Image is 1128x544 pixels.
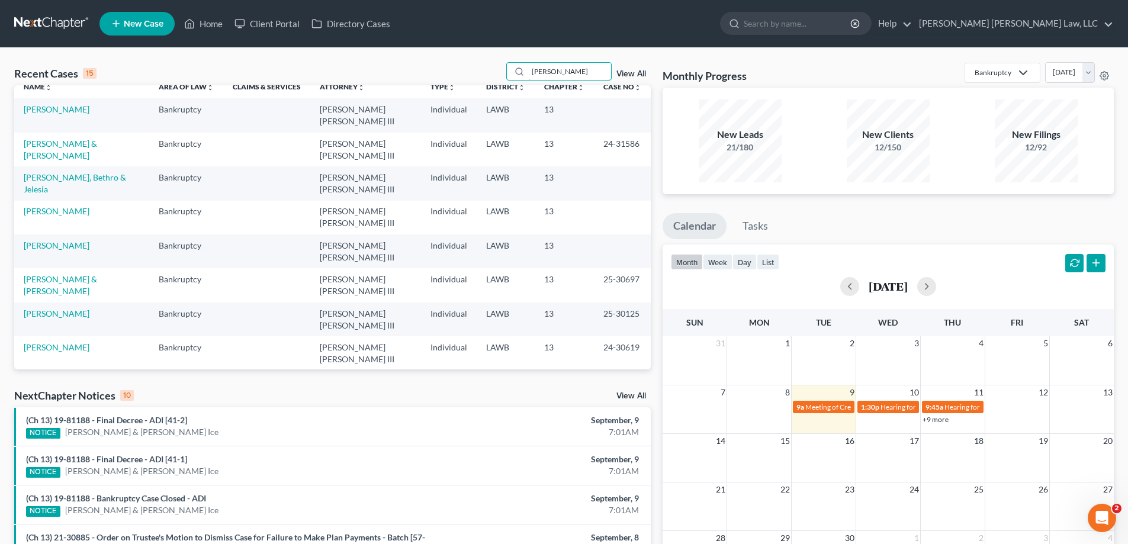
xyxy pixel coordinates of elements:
[975,67,1011,78] div: Bankruptcy
[124,20,163,28] span: New Case
[847,141,930,153] div: 12/150
[310,98,421,132] td: [PERSON_NAME] [PERSON_NAME] III
[528,63,611,80] input: Search by name...
[421,201,477,234] td: Individual
[973,434,985,448] span: 18
[844,434,856,448] span: 16
[442,504,639,516] div: 7:01AM
[65,504,218,516] a: [PERSON_NAME] & [PERSON_NAME] Ice
[310,302,421,336] td: [PERSON_NAME] [PERSON_NAME] III
[310,166,421,200] td: [PERSON_NAME] [PERSON_NAME] III
[944,403,1100,411] span: Hearing for [PERSON_NAME] & [PERSON_NAME]
[149,98,223,132] td: Bankruptcy
[149,268,223,302] td: Bankruptcy
[779,482,791,497] span: 22
[535,302,594,336] td: 13
[26,415,187,425] a: (Ch 13) 19-81188 - Final Decree - ADI [41-2]
[24,172,126,194] a: [PERSON_NAME], Bethro & Jelesia
[1074,317,1089,327] span: Sat
[995,141,1078,153] div: 12/92
[861,403,879,411] span: 1:30p
[1037,434,1049,448] span: 19
[65,426,218,438] a: [PERSON_NAME] & [PERSON_NAME] Ice
[749,317,770,327] span: Mon
[1102,385,1114,400] span: 13
[577,84,584,91] i: unfold_more
[24,104,89,114] a: [PERSON_NAME]
[310,201,421,234] td: [PERSON_NAME] [PERSON_NAME] III
[757,254,779,270] button: list
[358,84,365,91] i: unfold_more
[178,13,229,34] a: Home
[149,336,223,370] td: Bankruptcy
[310,234,421,268] td: [PERSON_NAME] [PERSON_NAME] III
[477,336,535,370] td: LAWB
[477,166,535,200] td: LAWB
[159,82,214,91] a: Area of Lawunfold_more
[26,454,187,464] a: (Ch 13) 19-81188 - Final Decree - ADI [41-1]
[310,268,421,302] td: [PERSON_NAME] [PERSON_NAME] III
[908,385,920,400] span: 10
[421,166,477,200] td: Individual
[442,453,639,465] div: September, 9
[421,336,477,370] td: Individual
[442,532,639,543] div: September, 8
[715,434,727,448] span: 14
[849,385,856,400] span: 9
[995,128,1078,141] div: New Filings
[26,506,60,517] div: NOTICE
[486,82,525,91] a: Districtunfold_more
[1088,504,1116,532] iframe: Intercom live chat
[310,133,421,166] td: [PERSON_NAME] [PERSON_NAME] III
[686,317,703,327] span: Sun
[715,336,727,350] span: 31
[925,403,943,411] span: 9:45a
[477,98,535,132] td: LAWB
[120,390,134,401] div: 10
[65,465,218,477] a: [PERSON_NAME] & [PERSON_NAME] Ice
[477,234,535,268] td: LAWB
[149,166,223,200] td: Bankruptcy
[849,336,856,350] span: 2
[844,482,856,497] span: 23
[448,84,455,91] i: unfold_more
[535,234,594,268] td: 13
[477,133,535,166] td: LAWB
[14,388,134,403] div: NextChapter Notices
[663,213,727,239] a: Calendar
[908,482,920,497] span: 24
[603,82,641,91] a: Case Nounfold_more
[535,133,594,166] td: 13
[699,128,782,141] div: New Leads
[24,240,89,250] a: [PERSON_NAME]
[732,254,757,270] button: day
[779,434,791,448] span: 15
[320,82,365,91] a: Attorneyunfold_more
[535,336,594,370] td: 13
[1112,504,1121,513] span: 2
[616,392,646,400] a: View All
[880,403,973,411] span: Hearing for [PERSON_NAME]
[872,13,912,34] a: Help
[442,465,639,477] div: 7:01AM
[229,13,306,34] a: Client Portal
[634,84,641,91] i: unfold_more
[719,385,727,400] span: 7
[1107,336,1114,350] span: 6
[149,201,223,234] td: Bankruptcy
[421,234,477,268] td: Individual
[544,82,584,91] a: Chapterunfold_more
[594,268,651,302] td: 25-30697
[784,336,791,350] span: 1
[594,133,651,166] td: 24-31586
[1037,385,1049,400] span: 12
[616,70,646,78] a: View All
[744,12,852,34] input: Search by name...
[83,68,97,79] div: 15
[442,414,639,426] div: September, 9
[973,385,985,400] span: 11
[908,434,920,448] span: 17
[223,75,310,98] th: Claims & Services
[421,133,477,166] td: Individual
[816,317,831,327] span: Tue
